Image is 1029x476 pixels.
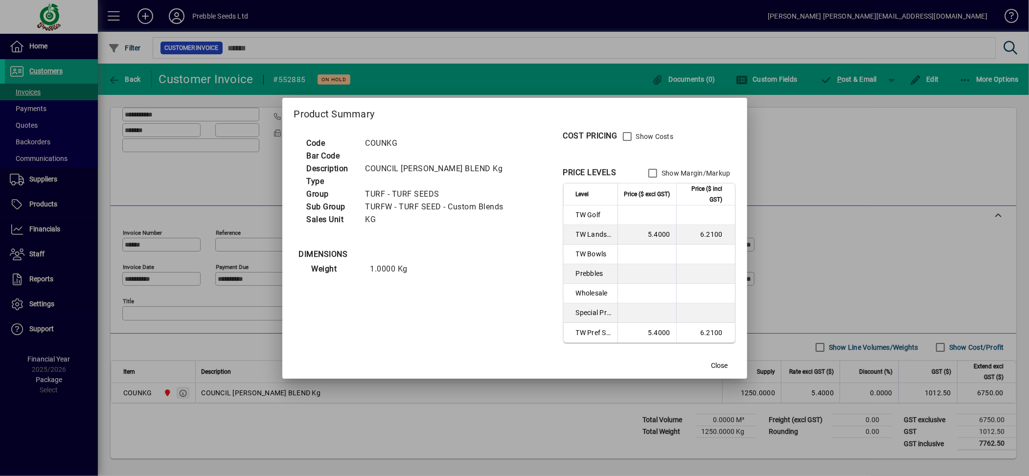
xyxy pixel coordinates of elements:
td: 5.4000 [617,323,676,342]
td: 6.2100 [676,323,735,342]
span: Wholesale [576,288,612,298]
td: 1.0000 Kg [366,263,424,275]
td: 5.4000 [617,225,676,245]
div: PRICE LEVELS [563,167,617,179]
td: Bar Code [302,150,361,162]
div: DIMENSIONS [299,249,544,260]
span: Price ($ excl GST) [624,189,670,200]
td: KG [361,213,516,226]
span: Price ($ incl GST) [683,183,723,205]
div: COST PRICING [563,130,617,142]
span: Prebbles [576,269,612,278]
span: Level [576,189,589,200]
span: TW Bowls [576,249,612,259]
td: Type [302,175,361,188]
span: Special Price [576,308,612,317]
span: TW Golf [576,210,612,220]
h2: Product Summary [282,98,747,126]
td: COUNKG [361,137,516,150]
td: Group [302,188,361,201]
td: Sub Group [302,201,361,213]
td: 6.2100 [676,225,735,245]
label: Show Margin/Markup [660,168,731,178]
td: Sales Unit [302,213,361,226]
span: TW Pref Sup [576,328,612,338]
td: COUNCIL [PERSON_NAME] BLEND Kg [361,162,516,175]
span: TW Landscaper [576,229,612,239]
button: Close [704,357,735,375]
td: Description [302,162,361,175]
label: Show Costs [634,132,674,141]
span: Close [711,361,728,371]
td: TURF - TURF SEEDS [361,188,516,201]
td: Code [302,137,361,150]
td: TURFW - TURF SEED - Custom Blends [361,201,516,213]
td: Weight [307,263,366,275]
